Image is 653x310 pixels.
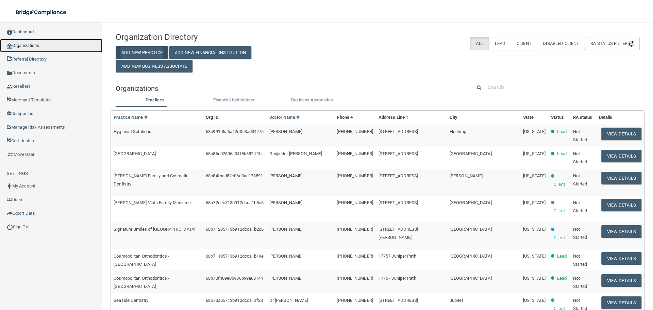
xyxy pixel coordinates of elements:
span: 68b72cec713b912dcca1b8c6 [206,200,264,205]
span: Financial Institutions [213,97,254,102]
span: [US_STATE] [523,173,546,178]
span: [STREET_ADDRESS] [379,200,418,205]
span: Not Started [573,173,587,186]
span: [GEOGRAPHIC_DATA] [450,254,492,259]
span: Signature Smiles of [GEOGRAPHIC_DATA] [114,227,195,232]
span: [PHONE_NUMBER] [337,173,373,178]
button: View Details [601,172,641,184]
span: 17757 Juniper Path [379,276,416,281]
span: [STREET_ADDRESS] [379,298,418,303]
span: [STREET_ADDRESS] [379,173,418,178]
button: Add New Business Associate [116,60,192,72]
th: Status [548,111,570,125]
span: [US_STATE] [523,254,546,259]
img: ic_reseller.de258add.png [7,84,12,89]
button: View Details [601,128,641,140]
span: [PERSON_NAME] [269,276,302,281]
span: 68b70a65713b912dcca1af23 [206,298,263,303]
span: [PHONE_NUMBER] [337,227,373,232]
span: Gurijinder [PERSON_NAME] [269,151,322,156]
th: Phone # [334,111,375,125]
span: [GEOGRAPHIC_DATA] [114,151,156,156]
p: Lead [557,252,567,260]
span: [US_STATE] [523,298,546,303]
span: [PHONE_NUMBER] [337,129,373,134]
p: Client [554,234,565,242]
span: 68b84fbad52c06e3ac173891 [206,173,263,178]
span: [PERSON_NAME] [450,173,483,178]
span: [US_STATE] [523,129,546,134]
span: [GEOGRAPHIC_DATA] [450,151,492,156]
span: [PERSON_NAME] [269,173,302,178]
span: 17757 Juniper Path [379,254,416,259]
span: [PERSON_NAME] Family and Cosmetic Dentistry [114,173,188,186]
span: Jupiter [450,298,463,303]
iframe: Drift Widget Chat Controller [535,262,645,289]
span: [PHONE_NUMBER] [337,254,373,259]
label: Client [511,37,537,50]
p: Lead [557,128,567,136]
img: ic_user_dark.df1a06c3.png [7,183,12,189]
button: View Details [601,150,641,162]
th: City [447,111,520,125]
label: Lead [489,37,511,50]
p: Client [554,207,565,215]
img: icon-export.b9366987.png [7,211,12,216]
li: Business Associate [273,96,351,106]
span: Hygienist Solutions [114,129,151,134]
label: All [470,37,489,50]
span: [PERSON_NAME] [269,129,302,134]
button: Add New Financial Institution [169,46,251,59]
span: [PERSON_NAME] [269,227,302,232]
th: Address Line 1 [376,111,447,125]
span: Flushing [450,129,466,134]
img: organization-icon.f8decf85.png [7,43,12,49]
span: 68b71205713b912dcca1b206 [206,227,264,232]
span: [GEOGRAPHIC_DATA] [450,276,492,281]
span: Not Started [573,151,587,164]
span: [PHONE_NUMBER] [337,200,373,205]
span: [PHONE_NUMBER] [337,276,373,281]
span: Not Started [573,200,587,213]
span: Practices [146,97,165,102]
span: [PERSON_NAME] Vista Family Medicine [114,200,191,205]
th: RA status [570,111,596,125]
img: icon-filter@2x.21656d0b.png [629,41,634,47]
th: Org ID [203,111,266,125]
button: Add New Practice [116,46,168,59]
span: [STREET_ADDRESS][PERSON_NAME] [379,227,418,240]
span: [US_STATE] [523,151,546,156]
span: Not Started [573,129,587,142]
label: Disabled Client [537,37,585,50]
a: Practice Name [114,115,148,120]
th: State [520,111,548,125]
input: Search [487,81,631,93]
span: [STREET_ADDRESS] [379,129,418,134]
img: icon-users.e205127d.png [7,197,12,202]
button: View Details [601,199,641,211]
span: 68b70f409e05986b99a68144 [206,276,263,281]
span: Cosmopolitan Orthodontics - [GEOGRAPHIC_DATA] [114,276,169,289]
button: View Details [601,225,641,238]
span: [US_STATE] [523,276,546,281]
img: icon-documents.8dae5593.png [7,70,12,76]
span: [STREET_ADDRESS] [379,151,418,156]
span: Dr [PERSON_NAME] [269,298,308,303]
span: RA Status Filter [590,41,634,46]
span: Business Associates [291,97,333,102]
img: ic_dashboard_dark.d01f4a41.png [7,30,12,35]
span: 68b86d02806a04f8b882ff1b [206,151,262,156]
label: Business Associates [276,96,348,104]
span: [US_STATE] [523,227,546,232]
span: [PHONE_NUMBER] [337,151,373,156]
img: ic_power_dark.7ecde6b1.png [7,224,13,230]
p: Lead [557,150,567,158]
span: [GEOGRAPHIC_DATA] [450,227,492,232]
span: Not Started [573,254,587,267]
h5: Organizations [116,85,461,92]
span: [US_STATE] [523,200,546,205]
span: 68b991d6a6a42d053ad04276 [206,129,264,134]
img: briefcase.64adab9b.png [7,151,14,158]
a: Doctor Name [269,115,300,120]
span: [PHONE_NUMBER] [337,298,373,303]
